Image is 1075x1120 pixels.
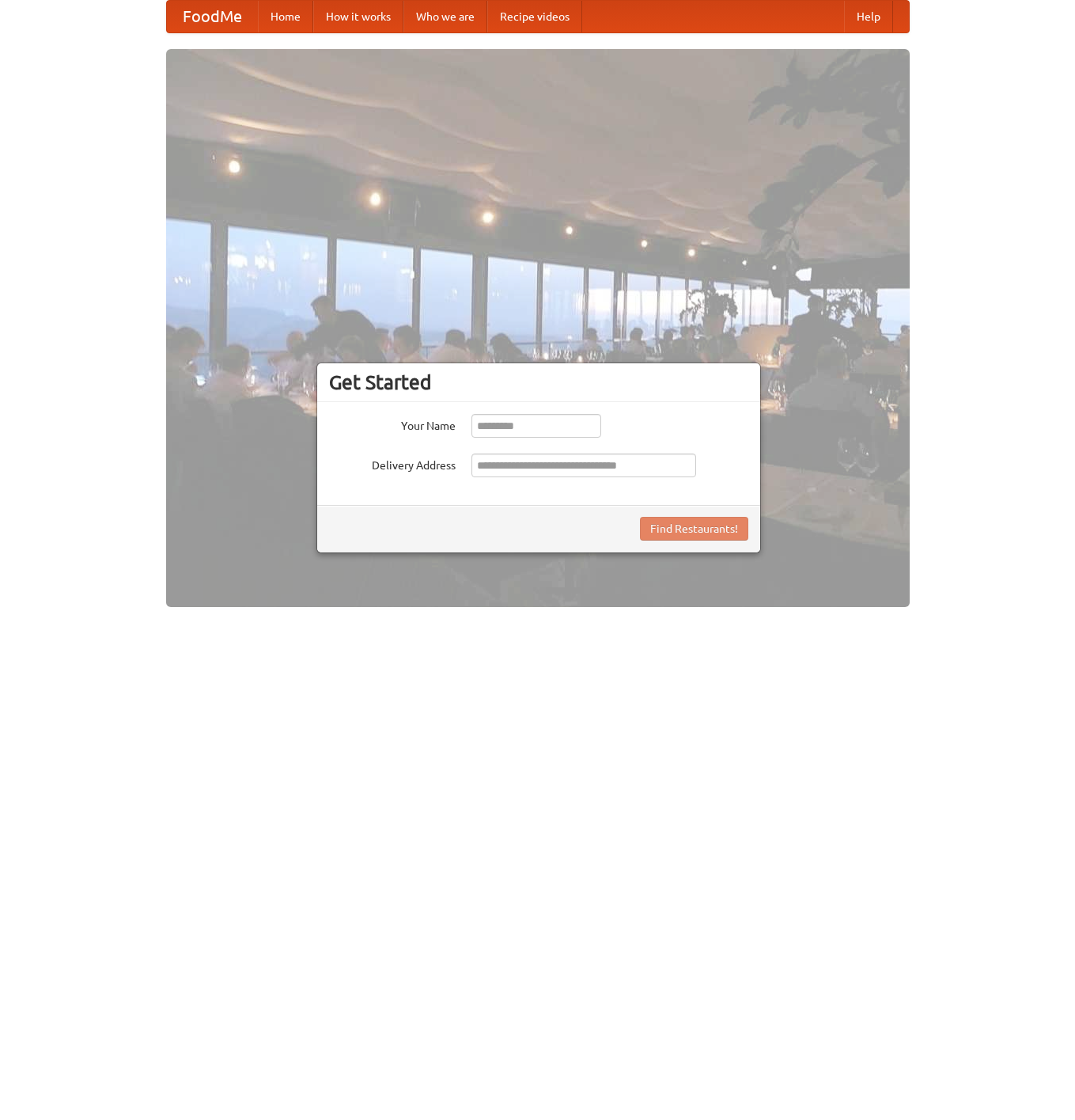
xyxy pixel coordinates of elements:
[313,1,403,32] a: How it works
[640,517,748,541] button: Find Restaurants!
[403,1,487,32] a: Who we are
[844,1,893,32] a: Help
[329,414,456,434] label: Your Name
[167,1,258,32] a: FoodMe
[487,1,582,32] a: Recipe videos
[329,370,748,394] h3: Get Started
[329,454,456,473] label: Delivery Address
[258,1,313,32] a: Home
